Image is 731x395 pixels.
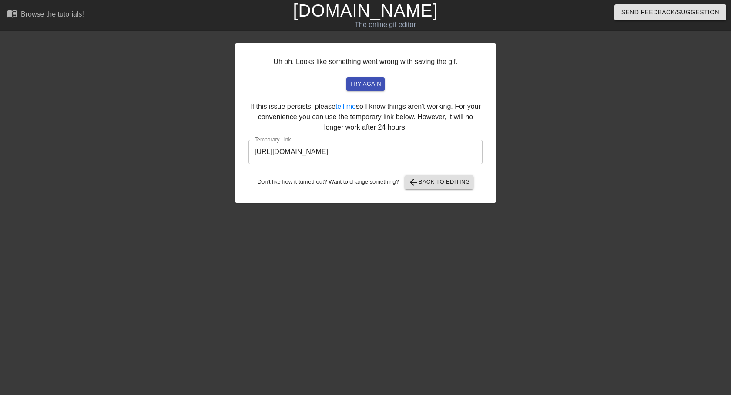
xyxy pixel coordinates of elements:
span: Back to Editing [408,177,470,187]
div: Browse the tutorials! [21,10,84,18]
a: tell me [335,103,356,110]
button: Send Feedback/Suggestion [614,4,726,20]
div: Don't like how it turned out? Want to change something? [248,175,483,189]
button: try again [346,77,385,91]
div: Uh oh. Looks like something went wrong with saving the gif. If this issue persists, please so I k... [235,43,496,203]
a: Browse the tutorials! [7,8,84,22]
span: Send Feedback/Suggestion [621,7,719,18]
a: [DOMAIN_NAME] [293,1,438,20]
span: menu_book [7,8,17,19]
div: The online gif editor [248,20,523,30]
input: bare [248,140,483,164]
span: arrow_back [408,177,419,187]
span: try again [350,79,381,89]
button: Back to Editing [405,175,474,189]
